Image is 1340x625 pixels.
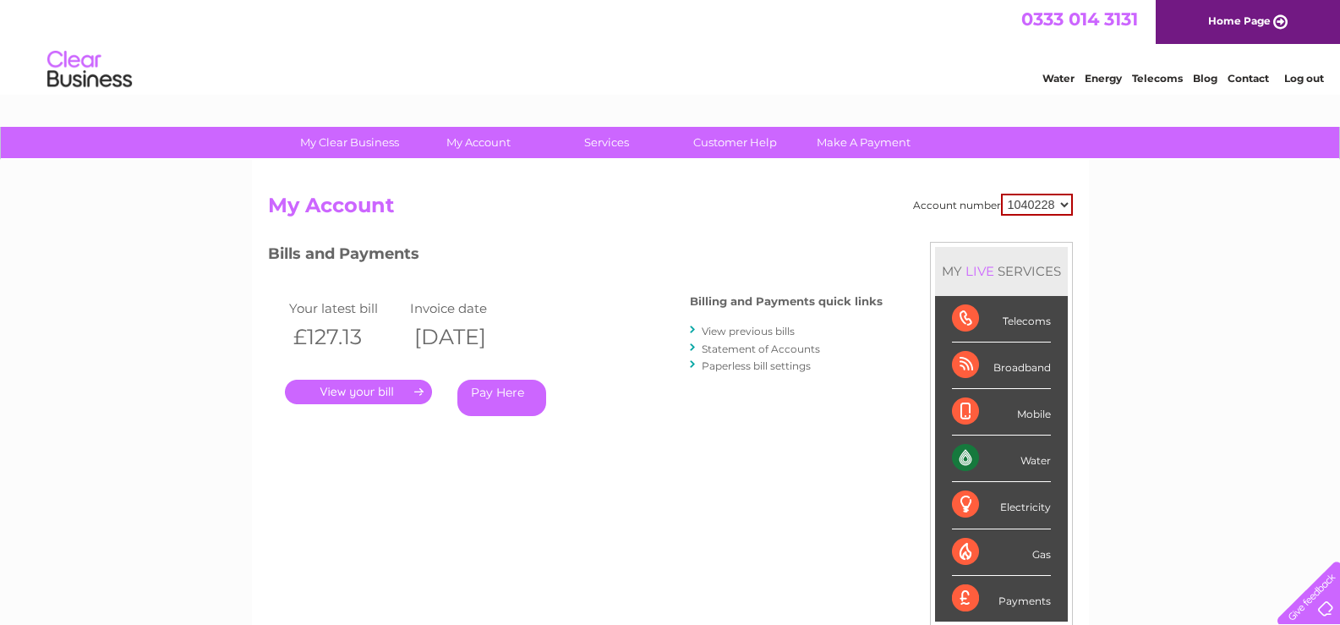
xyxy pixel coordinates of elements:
div: Clear Business is a trading name of Verastar Limited (registered in [GEOGRAPHIC_DATA] No. 3667643... [271,9,1070,82]
a: Paperless bill settings [702,359,811,372]
td: Your latest bill [285,297,407,320]
div: MY SERVICES [935,247,1068,295]
th: [DATE] [406,320,528,354]
a: Customer Help [665,127,805,158]
div: Electricity [952,482,1051,529]
a: Energy [1085,72,1122,85]
th: £127.13 [285,320,407,354]
div: Gas [952,529,1051,576]
a: Log out [1284,72,1324,85]
h4: Billing and Payments quick links [690,295,883,308]
div: Account number [913,194,1073,216]
div: LIVE [962,263,998,279]
a: Statement of Accounts [702,343,820,355]
a: My Clear Business [280,127,419,158]
a: Contact [1228,72,1269,85]
a: View previous bills [702,325,795,337]
a: Telecoms [1132,72,1183,85]
a: Make A Payment [794,127,933,158]
h3: Bills and Payments [268,242,883,271]
a: Water [1042,72,1075,85]
td: Invoice date [406,297,528,320]
a: Blog [1193,72,1217,85]
a: Pay Here [457,380,546,416]
a: Services [537,127,676,158]
a: My Account [408,127,548,158]
div: Mobile [952,389,1051,436]
img: logo.png [46,44,133,96]
div: Broadband [952,343,1051,389]
a: 0333 014 3131 [1021,8,1138,30]
a: . [285,380,432,404]
div: Telecoms [952,296,1051,343]
div: Payments [952,576,1051,622]
h2: My Account [268,194,1073,226]
div: Water [952,436,1051,482]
